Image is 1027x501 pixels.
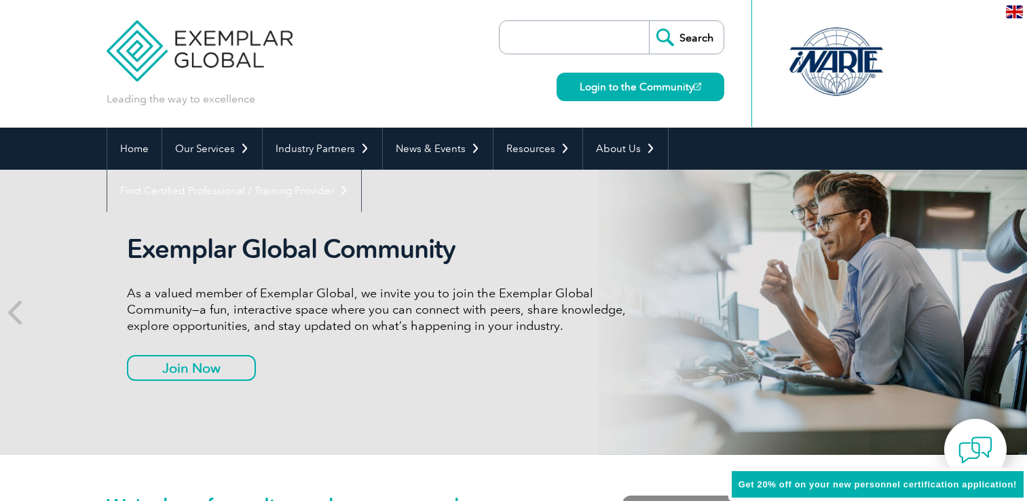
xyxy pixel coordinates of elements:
[694,83,701,90] img: open_square.png
[1006,5,1023,18] img: en
[127,234,636,265] h2: Exemplar Global Community
[107,92,255,107] p: Leading the way to excellence
[557,73,724,101] a: Login to the Community
[107,170,361,212] a: Find Certified Professional / Training Provider
[383,128,493,170] a: News & Events
[107,128,162,170] a: Home
[493,128,582,170] a: Resources
[649,21,724,54] input: Search
[162,128,262,170] a: Our Services
[127,355,256,381] a: Join Now
[739,479,1017,489] span: Get 20% off on your new personnel certification application!
[127,285,636,334] p: As a valued member of Exemplar Global, we invite you to join the Exemplar Global Community—a fun,...
[958,433,992,467] img: contact-chat.png
[583,128,668,170] a: About Us
[263,128,382,170] a: Industry Partners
